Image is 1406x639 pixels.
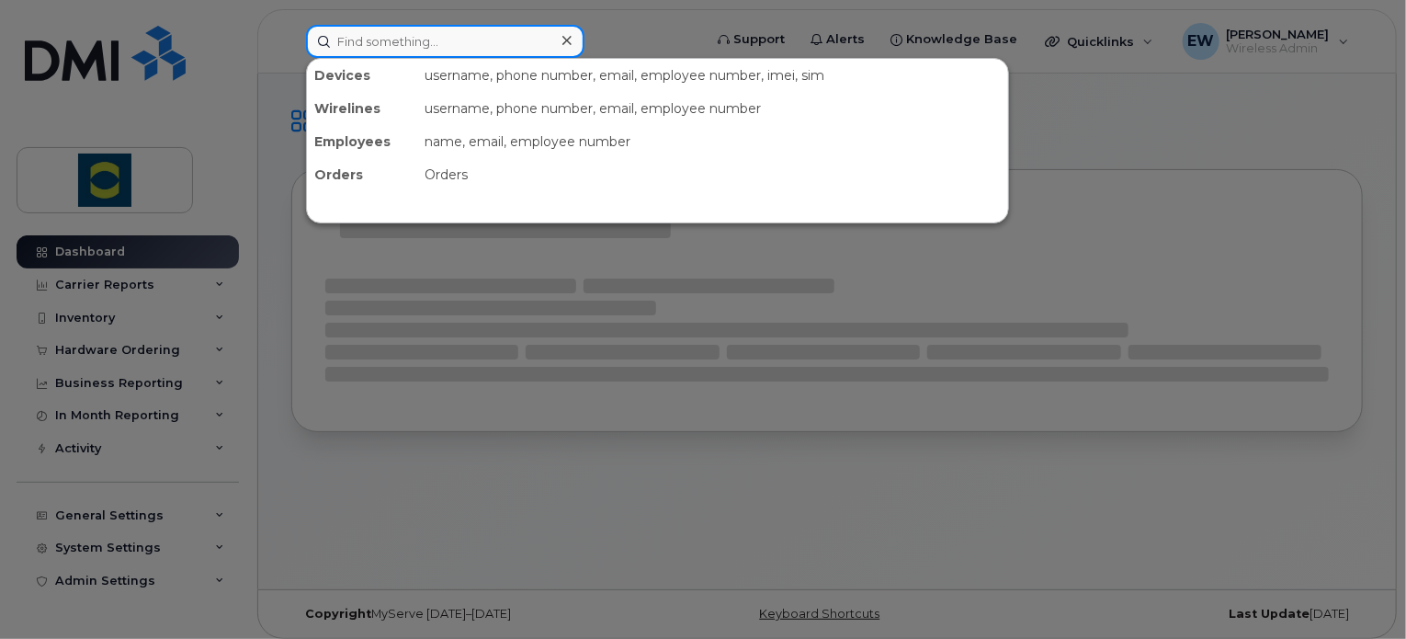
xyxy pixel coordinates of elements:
div: name, email, employee number [417,125,1008,158]
div: username, phone number, email, employee number, imei, sim [417,59,1008,92]
div: username, phone number, email, employee number [417,92,1008,125]
div: Orders [417,158,1008,191]
div: Employees [307,125,417,158]
div: Devices [307,59,417,92]
div: Wirelines [307,92,417,125]
div: Orders [307,158,417,191]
